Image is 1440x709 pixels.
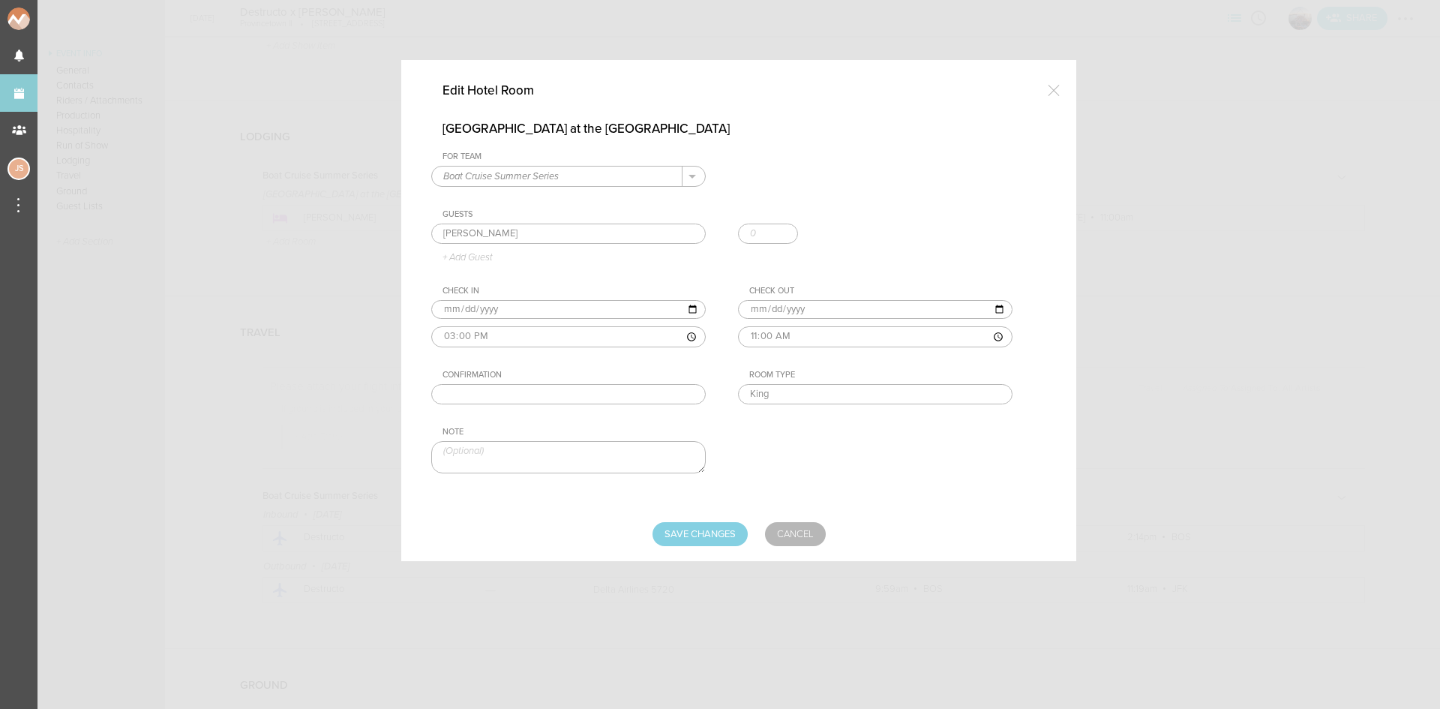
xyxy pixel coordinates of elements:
h4: [GEOGRAPHIC_DATA] at the [GEOGRAPHIC_DATA] [431,121,1016,152]
p: + Add Guest [431,251,493,263]
div: Guests [442,209,1046,220]
input: ––:–– –– [431,326,706,347]
input: Select a Team (Required) [432,167,682,186]
div: Confirmation [442,370,706,380]
div: Note [442,427,706,437]
a: + Add Guest [431,253,493,262]
input: Save Changes [652,522,748,546]
h4: Edit Hotel Room [442,83,556,98]
img: NOMAD [7,8,92,30]
input: Guest Name [431,224,706,245]
div: Jessica Smith [7,158,30,180]
button: . [682,167,705,186]
div: Check Out [749,286,1012,296]
input: ––:–– –– [738,326,1012,347]
input: 0 [738,224,798,245]
div: Room Type [749,370,1012,380]
div: For Team [442,152,706,162]
div: Check In [442,286,706,296]
a: Cancel [765,522,826,546]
